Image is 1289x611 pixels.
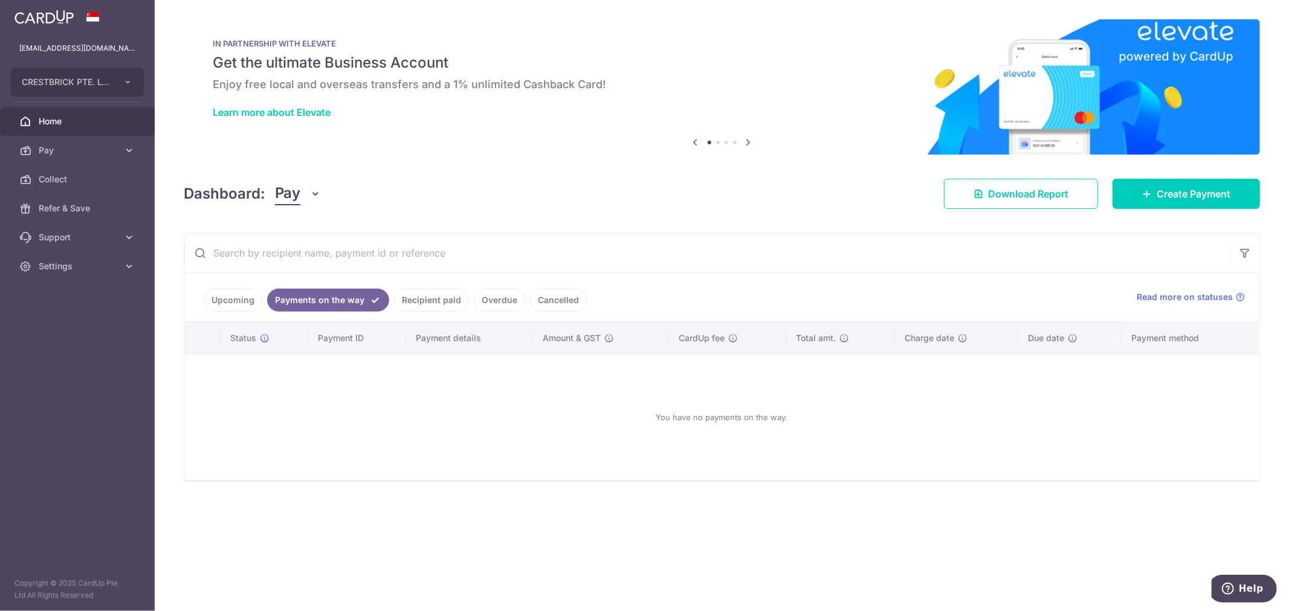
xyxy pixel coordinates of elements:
span: Amount & GST [543,332,601,344]
span: Home [39,115,118,127]
span: Pay [39,144,118,156]
h4: Dashboard: [184,183,265,205]
th: Payment details [406,322,533,354]
span: CRESTBRICK PTE. LTD. [22,76,111,88]
a: Overdue [474,289,525,312]
p: IN PARTNERSHIP WITH ELEVATE [213,39,1231,48]
span: Settings [39,260,118,272]
span: Download Report [988,187,1068,201]
th: Payment method [1122,322,1259,354]
button: Pay [275,182,321,205]
a: Payments on the way [267,289,389,312]
a: Create Payment [1113,179,1260,209]
p: [EMAIL_ADDRESS][DOMAIN_NAME] [19,42,135,54]
button: CRESTBRICK PTE. LTD. [11,68,144,97]
iframe: Opens a widget where you can find more information [1212,575,1277,605]
th: Payment ID [308,322,406,354]
a: Upcoming [204,289,262,312]
a: Recipient paid [394,289,469,312]
h5: Get the ultimate Business Account [213,53,1231,72]
a: Download Report [944,179,1098,209]
span: Refer & Save [39,202,118,214]
h6: Enjoy free local and overseas transfers and a 1% unlimited Cashback Card! [213,77,1231,92]
img: Renovation banner [184,19,1260,155]
span: Due date [1028,332,1064,344]
span: Read more on statuses [1137,291,1233,303]
span: Create Payment [1157,187,1230,201]
a: Cancelled [530,289,587,312]
img: CardUp [15,10,74,24]
span: Pay [275,182,300,205]
span: Support [39,231,118,243]
span: Total amt. [796,332,836,344]
div: You have no payments on the way. [199,364,1245,470]
span: Collect [39,173,118,185]
input: Search by recipient name, payment id or reference [184,234,1230,272]
span: CardUp fee [679,332,725,344]
span: Charge date [905,332,954,344]
a: Learn more about Elevate [213,106,331,118]
span: Status [230,332,256,344]
a: Read more on statuses [1137,291,1245,303]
